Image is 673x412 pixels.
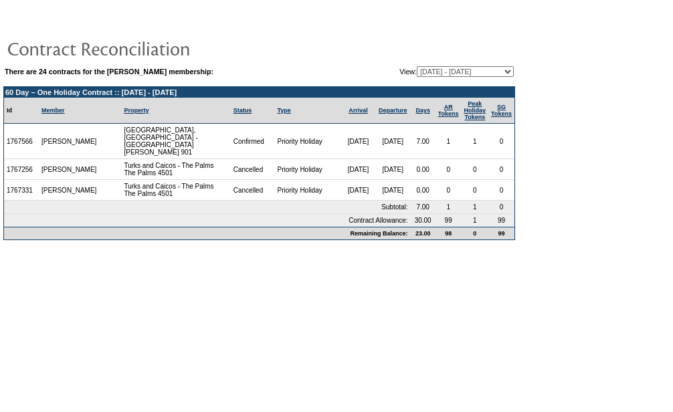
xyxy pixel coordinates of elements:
td: 1 [462,214,489,227]
td: 0 [436,159,462,180]
td: Confirmed [231,124,275,159]
td: [PERSON_NAME] [39,159,100,180]
td: 0.00 [411,159,436,180]
td: Priority Holiday [274,180,341,201]
td: 1767566 [4,124,39,159]
td: 0 [462,159,489,180]
a: ARTokens [438,104,459,117]
td: 1 [436,124,462,159]
td: 1 [462,201,489,214]
a: Status [233,107,252,114]
td: [DATE] [375,159,411,180]
td: 1767256 [4,159,39,180]
td: Cancelled [231,159,275,180]
td: 7.00 [411,124,436,159]
a: Arrival [349,107,368,114]
td: 0 [488,201,514,214]
img: pgTtlContractReconciliation.gif [7,35,274,62]
a: Days [415,107,430,114]
td: Priority Holiday [274,159,341,180]
td: 30.00 [411,214,436,227]
td: [DATE] [341,124,375,159]
td: Turks and Caicos - The Palms The Palms 4501 [121,159,230,180]
td: 0 [488,180,514,201]
a: Member [41,107,65,114]
td: 99 [436,214,462,227]
td: Priority Holiday [274,124,341,159]
b: There are 24 contracts for the [PERSON_NAME] membership: [5,68,213,76]
a: SGTokens [491,104,512,117]
td: Id [4,98,39,124]
td: 0 [462,180,489,201]
a: Property [124,107,149,114]
td: 0 [462,227,489,239]
a: Peak HolidayTokens [464,100,486,120]
td: 60 Day – One Holiday Contract :: [DATE] - [DATE] [4,87,514,98]
td: [DATE] [375,180,411,201]
td: 7.00 [411,201,436,214]
td: 1767331 [4,180,39,201]
td: 99 [488,227,514,239]
td: 1 [462,124,489,159]
td: Remaining Balance: [4,227,411,239]
td: Cancelled [231,180,275,201]
td: [PERSON_NAME] [39,180,100,201]
a: Departure [379,107,407,114]
td: 99 [488,214,514,227]
td: Turks and Caicos - The Palms The Palms 4501 [121,180,230,201]
td: 98 [436,227,462,239]
td: [GEOGRAPHIC_DATA], [GEOGRAPHIC_DATA] - [GEOGRAPHIC_DATA] [PERSON_NAME] 901 [121,124,230,159]
td: 0.00 [411,180,436,201]
td: View: [334,66,514,77]
td: [DATE] [341,159,375,180]
td: 0 [488,124,514,159]
td: 1 [436,201,462,214]
a: Type [277,107,290,114]
td: 0 [436,180,462,201]
td: 0 [488,159,514,180]
td: [DATE] [375,124,411,159]
td: Subtotal: [4,201,411,214]
td: Contract Allowance: [4,214,411,227]
td: 23.00 [411,227,436,239]
td: [PERSON_NAME] [39,124,100,159]
td: [DATE] [341,180,375,201]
